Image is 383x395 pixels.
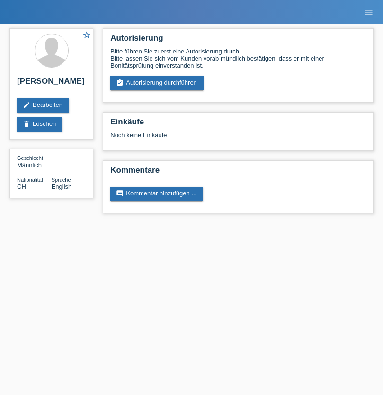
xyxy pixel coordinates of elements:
[110,132,366,146] div: Noch keine Einkäufe
[110,166,366,180] h2: Kommentare
[110,48,366,69] div: Bitte führen Sie zuerst eine Autorisierung durch. Bitte lassen Sie sich vom Kunden vorab mündlich...
[23,120,30,128] i: delete
[116,190,124,197] i: comment
[17,117,62,132] a: deleteLöschen
[364,8,374,17] i: menu
[110,76,204,90] a: assignment_turned_inAutorisierung durchführen
[82,31,91,41] a: star_border
[116,79,124,87] i: assignment_turned_in
[17,155,43,161] span: Geschlecht
[82,31,91,39] i: star_border
[359,9,378,15] a: menu
[17,154,52,168] div: Männlich
[17,77,86,91] h2: [PERSON_NAME]
[110,187,203,201] a: commentKommentar hinzufügen ...
[17,183,26,190] span: Schweiz
[17,98,69,113] a: editBearbeiten
[110,34,366,48] h2: Autorisierung
[23,101,30,109] i: edit
[110,117,366,132] h2: Einkäufe
[52,183,72,190] span: English
[17,177,43,183] span: Nationalität
[52,177,71,183] span: Sprache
